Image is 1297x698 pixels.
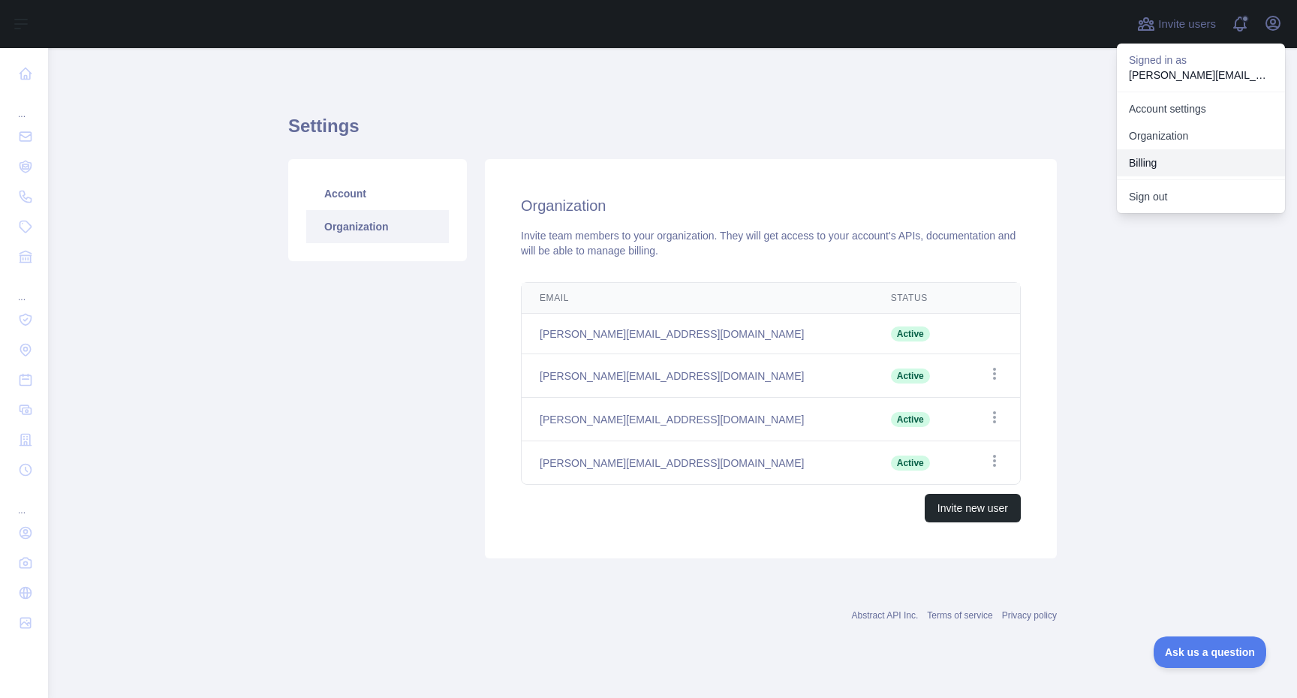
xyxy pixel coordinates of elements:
[1129,68,1273,83] p: [PERSON_NAME][EMAIL_ADDRESS][DOMAIN_NAME]
[306,210,449,243] a: Organization
[891,326,930,341] span: Active
[925,494,1021,522] button: Invite new user
[1158,16,1216,33] span: Invite users
[1154,636,1267,668] iframe: Toggle Customer Support
[891,369,930,384] span: Active
[1117,149,1285,176] button: Billing
[522,441,873,485] td: [PERSON_NAME][EMAIL_ADDRESS][DOMAIN_NAME]
[1134,12,1219,36] button: Invite users
[521,195,1021,216] h2: Organization
[288,114,1057,150] h1: Settings
[852,610,919,621] a: Abstract API Inc.
[522,314,873,354] td: [PERSON_NAME][EMAIL_ADDRESS][DOMAIN_NAME]
[522,283,873,314] th: Email
[522,354,873,398] td: [PERSON_NAME][EMAIL_ADDRESS][DOMAIN_NAME]
[12,90,36,120] div: ...
[12,273,36,303] div: ...
[1002,610,1057,621] a: Privacy policy
[521,228,1021,258] div: Invite team members to your organization. They will get access to your account's APIs, documentat...
[891,412,930,427] span: Active
[1129,53,1273,68] p: Signed in as
[891,456,930,471] span: Active
[12,486,36,516] div: ...
[306,177,449,210] a: Account
[1117,122,1285,149] a: Organization
[1117,95,1285,122] a: Account settings
[1117,183,1285,210] button: Sign out
[522,398,873,441] td: [PERSON_NAME][EMAIL_ADDRESS][DOMAIN_NAME]
[927,610,992,621] a: Terms of service
[873,283,961,314] th: Status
